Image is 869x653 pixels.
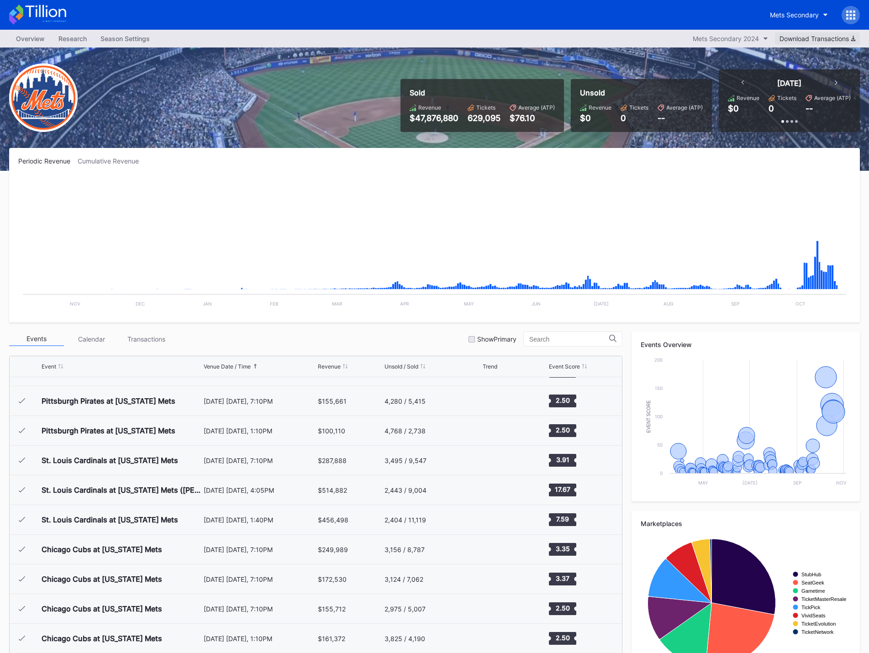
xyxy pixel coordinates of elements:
[204,457,316,464] div: [DATE] [DATE], 7:10PM
[42,574,162,584] div: Chicago Cubs at [US_STATE] Mets
[664,301,673,306] text: Aug
[318,575,347,583] div: $172,530
[483,627,510,650] svg: Chart title
[418,104,441,111] div: Revenue
[769,104,774,113] div: 0
[42,363,56,370] div: Event
[203,301,212,306] text: Jan
[728,104,739,113] div: $0
[384,546,425,553] div: 3,156 / 8,787
[801,621,836,627] text: TicketEvolution
[629,104,648,111] div: Tickets
[410,88,555,97] div: Sold
[698,480,708,485] text: May
[655,414,663,419] text: 100
[693,35,759,42] div: Mets Secondary 2024
[204,516,316,524] div: [DATE] [DATE], 1:40PM
[42,604,162,613] div: Chicago Cubs at [US_STATE] Mets
[52,32,94,45] a: Research
[688,32,773,45] button: Mets Secondary 2024
[556,515,569,523] text: 7.59
[9,63,78,132] img: New-York-Mets-Transparent.png
[384,427,426,435] div: 4,768 / 2,738
[318,457,347,464] div: $287,888
[42,426,175,435] div: Pittsburgh Pirates at [US_STATE] Mets
[9,32,52,45] a: Overview
[483,419,510,442] svg: Chart title
[384,575,423,583] div: 3,124 / 7,062
[555,634,569,642] text: 2.50
[529,336,609,343] input: Search
[779,35,855,42] div: Download Transactions
[806,104,813,113] div: --
[483,538,510,561] svg: Chart title
[42,456,178,465] div: St. Louis Cardinals at [US_STATE] Mets
[518,104,555,111] div: Average (ATP)
[777,79,801,88] div: [DATE]
[589,104,611,111] div: Revenue
[556,574,569,582] text: 3.37
[801,629,834,635] text: TicketNetwork
[384,457,427,464] div: 3,495 / 9,547
[658,113,703,123] div: --
[483,568,510,590] svg: Chart title
[136,301,145,306] text: Dec
[468,113,500,123] div: 629,095
[555,545,569,553] text: 3.35
[318,363,341,370] div: Revenue
[384,397,426,405] div: 4,280 / 5,415
[737,95,759,101] div: Revenue
[318,635,345,642] div: $161,372
[318,397,347,405] div: $155,661
[555,396,569,404] text: 2.50
[666,104,703,111] div: Average (ATP)
[94,32,157,45] a: Season Settings
[384,486,427,494] div: 2,443 / 9,004
[657,442,663,448] text: 50
[332,301,342,306] text: Mar
[318,486,347,494] div: $514,882
[9,332,64,346] div: Events
[814,95,851,101] div: Average (ATP)
[318,516,348,524] div: $456,498
[801,613,826,618] text: VividSeats
[70,301,80,306] text: Nov
[119,332,174,346] div: Transactions
[384,516,426,524] div: 2,404 / 11,119
[400,301,409,306] text: Apr
[801,588,825,594] text: Gametime
[594,301,609,306] text: [DATE]
[204,427,316,435] div: [DATE] [DATE], 1:10PM
[42,515,178,524] div: St. Louis Cardinals at [US_STATE] Mets
[621,113,648,123] div: 0
[770,11,819,19] div: Mets Secondary
[801,572,822,577] text: StubHub
[555,604,569,612] text: 2.50
[555,426,569,434] text: 2.50
[204,486,316,494] div: [DATE] [DATE], 4:05PM
[483,390,510,412] svg: Chart title
[64,332,119,346] div: Calendar
[270,301,279,306] text: Feb
[655,385,663,391] text: 150
[204,635,316,642] div: [DATE] [DATE], 1:10PM
[775,32,860,45] button: Download Transactions
[476,104,495,111] div: Tickets
[410,113,458,123] div: $47,876,880
[204,363,251,370] div: Venue Date / Time
[483,508,510,531] svg: Chart title
[660,470,663,476] text: 0
[483,449,510,472] svg: Chart title
[777,95,796,101] div: Tickets
[204,546,316,553] div: [DATE] [DATE], 7:10PM
[556,456,569,463] text: 3.91
[641,520,851,527] div: Marketplaces
[641,341,851,348] div: Events Overview
[318,605,346,613] div: $155,712
[204,397,316,405] div: [DATE] [DATE], 7:10PM
[801,605,821,610] text: TickPick
[42,485,201,495] div: St. Louis Cardinals at [US_STATE] Mets ([PERSON_NAME] Scarf)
